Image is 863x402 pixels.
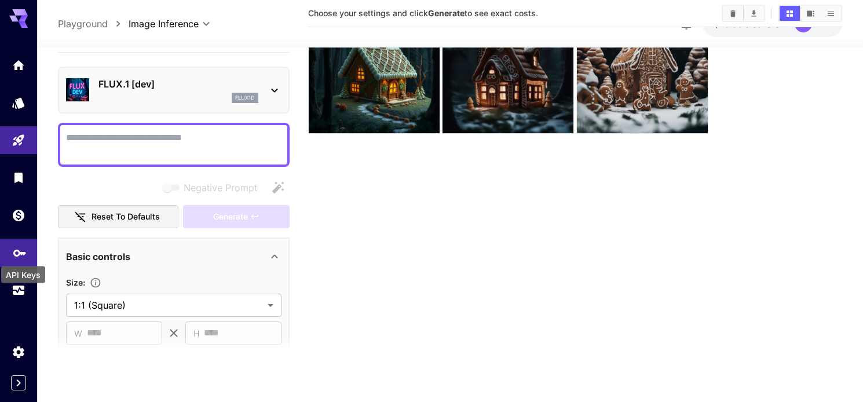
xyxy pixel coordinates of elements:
span: Negative prompts are not compatible with the selected model. [160,180,266,195]
button: Expand sidebar [11,375,26,390]
div: Usage [12,283,25,298]
button: Reset to defaults [58,205,178,229]
span: credits left [745,19,785,29]
button: Show media in list view [821,6,841,21]
span: Image Inference [129,17,199,31]
div: Settings [12,345,25,359]
button: Show media in grid view [780,6,800,21]
div: Basic controls [66,243,281,271]
div: Wallet [12,208,25,222]
img: 2Q== [309,2,440,133]
div: Clear AllDownload All [722,5,765,22]
div: API Keys [13,242,27,257]
div: Library [12,170,25,185]
div: Playground [12,133,25,148]
nav: breadcrumb [58,17,129,31]
p: Basic controls [66,250,130,264]
button: Clear All [723,6,743,21]
span: Size : [66,277,85,287]
div: FLUX.1 [dev]flux1d [66,72,281,108]
span: Negative Prompt [184,181,257,195]
span: Choose your settings and click to see exact costs. [308,8,538,18]
span: 1:1 (Square) [74,298,263,312]
div: Show media in grid viewShow media in video viewShow media in list view [778,5,842,22]
div: Home [12,54,25,69]
button: Download All [744,6,764,21]
div: API Keys [1,266,45,283]
span: W [74,327,82,340]
b: Generate [428,8,465,18]
p: flux1d [235,94,255,102]
div: Models [12,92,25,107]
a: Playground [58,17,108,31]
p: FLUX.1 [dev] [98,77,258,91]
span: H [193,327,199,340]
img: 9k= [577,2,708,133]
button: Adjust the dimensions of the generated image by specifying its width and height in pixels, or sel... [85,277,106,288]
img: 9k= [443,2,573,133]
span: $20.03 [714,19,745,29]
button: Show media in video view [800,6,821,21]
